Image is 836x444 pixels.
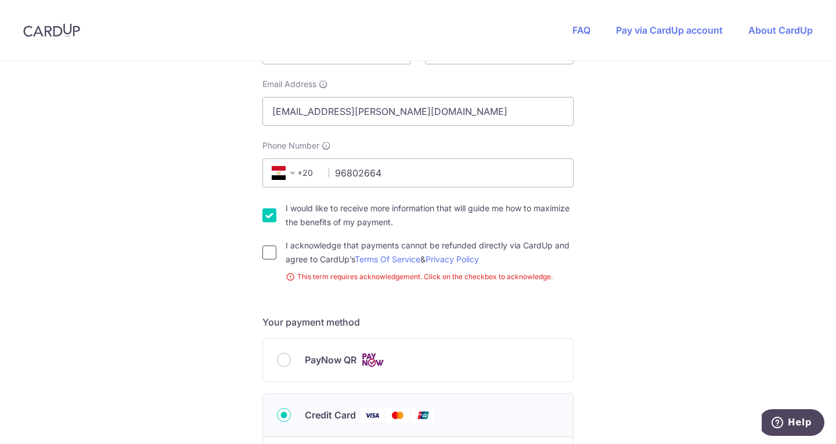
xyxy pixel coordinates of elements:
[286,271,574,283] small: This term requires acknowledgement. Click on the checkbox to acknowledge.
[426,254,479,264] a: Privacy Policy
[762,409,824,438] iframe: Opens a widget where you can find more information
[268,166,320,180] span: +20
[277,408,559,423] div: Credit Card Visa Mastercard Union Pay
[272,166,300,180] span: +20
[262,315,574,329] h5: Your payment method
[262,78,316,90] span: Email Address
[361,408,384,423] img: Visa
[286,201,574,229] label: I would like to receive more information that will guide me how to maximize the benefits of my pa...
[572,24,590,36] a: FAQ
[305,353,356,367] span: PayNow QR
[262,140,319,151] span: Phone Number
[277,353,559,367] div: PayNow QR Cards logo
[355,254,420,264] a: Terms Of Service
[361,353,384,367] img: Cards logo
[286,239,574,266] label: I acknowledge that payments cannot be refunded directly via CardUp and agree to CardUp’s &
[262,97,574,126] input: Email address
[616,24,723,36] a: Pay via CardUp account
[412,408,435,423] img: Union Pay
[305,408,356,422] span: Credit Card
[748,24,813,36] a: About CardUp
[23,23,80,37] img: CardUp
[386,408,409,423] img: Mastercard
